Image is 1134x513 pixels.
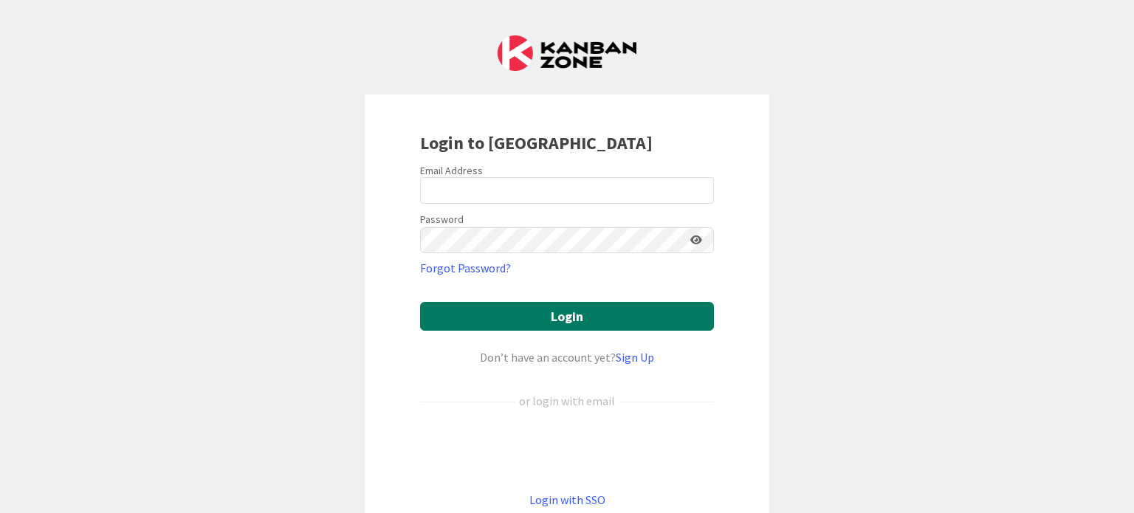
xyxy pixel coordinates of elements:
div: or login with email [515,392,619,410]
div: Don’t have an account yet? [420,348,714,366]
img: Kanban Zone [498,35,636,71]
b: Login to [GEOGRAPHIC_DATA] [420,131,653,154]
button: Login [420,302,714,331]
label: Password [420,212,464,227]
a: Login with SSO [529,492,605,507]
a: Sign Up [616,350,654,365]
iframe: Sign in with Google Button [413,434,721,466]
label: Email Address [420,164,483,177]
a: Forgot Password? [420,259,511,277]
